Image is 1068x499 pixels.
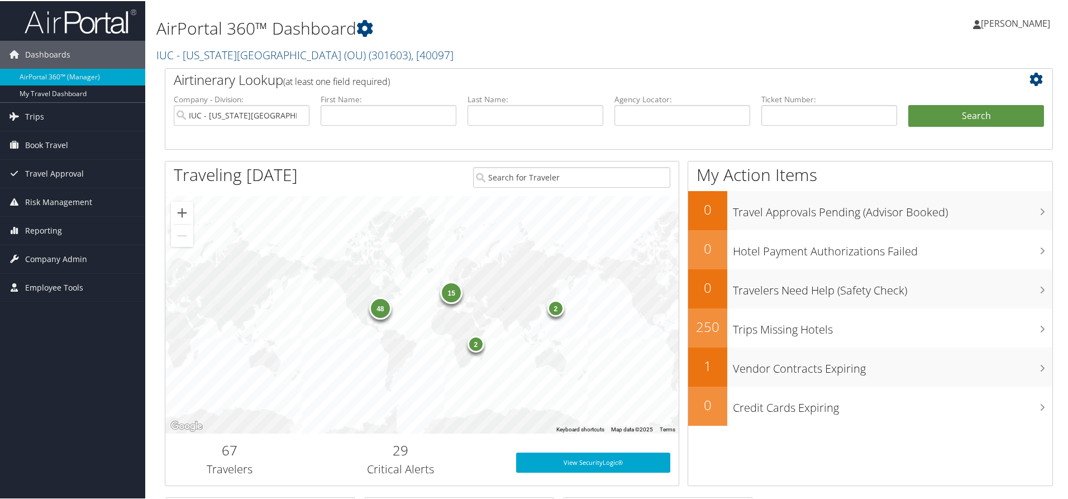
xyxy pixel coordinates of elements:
a: Open this area in Google Maps (opens a new window) [168,418,205,433]
span: Travel Approval [25,159,84,187]
h3: Hotel Payment Authorizations Failed [733,237,1052,258]
a: 0Hotel Payment Authorizations Failed [688,229,1052,268]
label: Last Name: [468,93,603,104]
button: Zoom in [171,201,193,223]
h3: Critical Alerts [302,460,499,476]
a: View SecurityLogic® [516,452,670,472]
button: Keyboard shortcuts [556,425,604,433]
h3: Credit Cards Expiring [733,393,1052,415]
h1: My Action Items [688,162,1052,186]
a: Terms (opens in new tab) [660,425,675,431]
span: Book Travel [25,130,68,158]
div: 15 [440,280,463,302]
a: 0Credit Cards Expiring [688,386,1052,425]
div: 2 [547,299,564,316]
h2: 67 [174,440,285,459]
h3: Vendor Contracts Expiring [733,354,1052,376]
span: Dashboards [25,40,70,68]
h2: 0 [688,395,727,414]
span: ( 301603 ) [369,46,411,61]
button: Zoom out [171,224,193,246]
h2: 250 [688,316,727,335]
h3: Trips Missing Hotels [733,315,1052,336]
div: 48 [369,296,391,319]
div: 2 [467,334,484,351]
h3: Travel Approvals Pending (Advisor Booked) [733,198,1052,219]
img: Google [168,418,205,433]
span: Employee Tools [25,273,83,301]
span: Company Admin [25,244,87,272]
label: Company - Division: [174,93,309,104]
a: 250Trips Missing Hotels [688,307,1052,346]
h2: 29 [302,440,499,459]
h1: AirPortal 360™ Dashboard [156,16,760,39]
button: Search [908,104,1044,126]
h3: Travelers [174,460,285,476]
h3: Travelers Need Help (Safety Check) [733,276,1052,297]
h2: 1 [688,355,727,374]
img: airportal-logo.png [25,7,136,34]
h2: 0 [688,277,727,296]
span: (at least one field required) [283,74,390,87]
a: [PERSON_NAME] [973,6,1061,39]
span: Risk Management [25,187,92,215]
h2: 0 [688,238,727,257]
input: Search for Traveler [473,166,670,187]
label: Ticket Number: [761,93,897,104]
span: [PERSON_NAME] [981,16,1050,28]
a: 0Travelers Need Help (Safety Check) [688,268,1052,307]
a: IUC - [US_STATE][GEOGRAPHIC_DATA] (OU) [156,46,454,61]
span: Trips [25,102,44,130]
h1: Traveling [DATE] [174,162,298,186]
span: Reporting [25,216,62,244]
span: , [ 40097 ] [411,46,454,61]
h2: 0 [688,199,727,218]
label: Agency Locator: [614,93,750,104]
a: 1Vendor Contracts Expiring [688,346,1052,386]
span: Map data ©2025 [611,425,653,431]
a: 0Travel Approvals Pending (Advisor Booked) [688,190,1052,229]
h2: Airtinerary Lookup [174,69,970,88]
label: First Name: [321,93,456,104]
